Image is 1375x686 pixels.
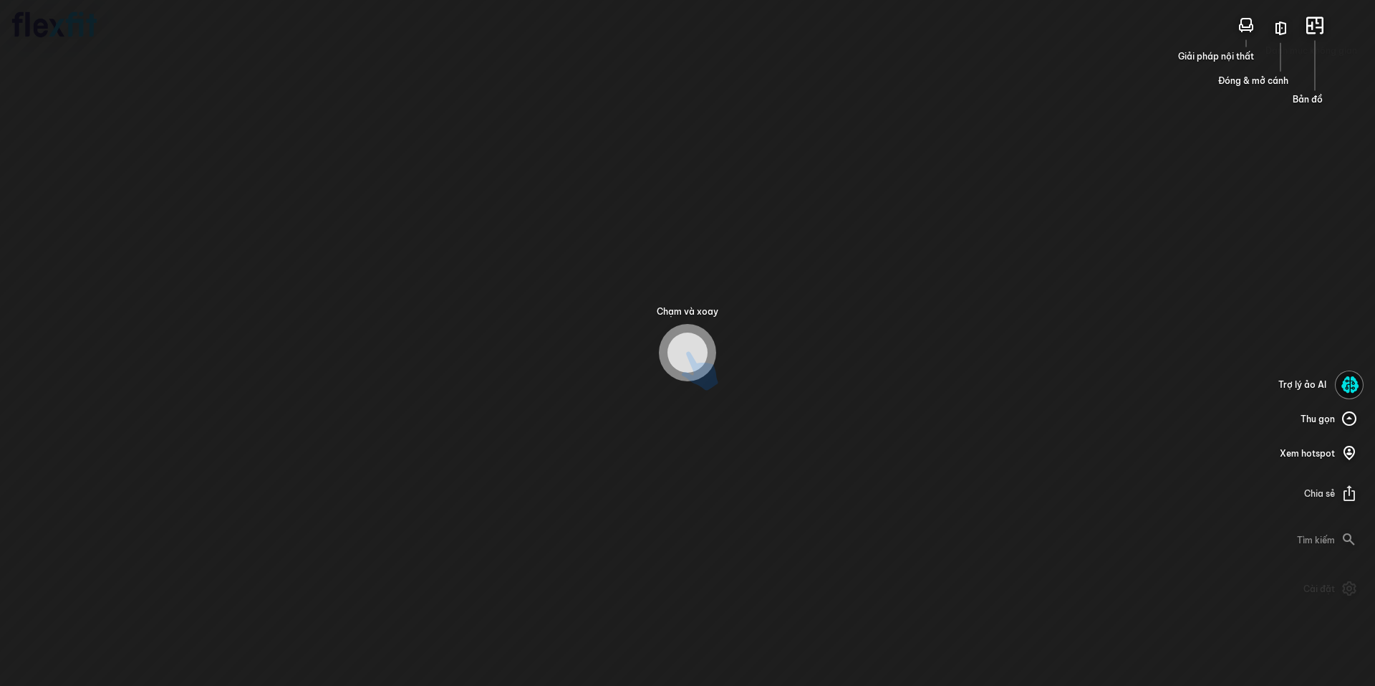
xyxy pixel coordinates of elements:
span: Thu gọn [1301,413,1335,426]
span: Danh mục không gian [1265,44,1357,57]
span: Tìm kiếm [1297,534,1335,547]
span: Xem hotspot [1280,447,1335,460]
span: Chạm và xoay [657,305,718,318]
span: Chia sẻ [1304,487,1335,500]
span: Giải pháp nội thất [1178,50,1254,63]
span: Đóng & mở cánh [1218,75,1288,87]
span: Bản đồ [1293,93,1323,106]
span: Cài đặt [1303,583,1335,596]
span: Trợ lý ảo AI [1278,378,1326,391]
